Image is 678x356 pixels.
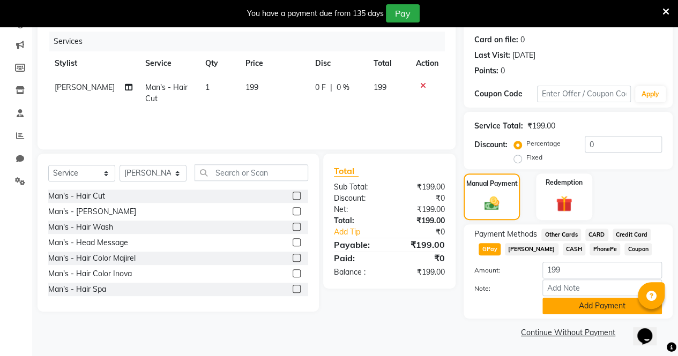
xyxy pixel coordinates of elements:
[613,229,651,241] span: Credit Card
[205,82,210,92] span: 1
[145,82,188,103] span: Man's - Hair Cut
[389,181,453,193] div: ₹199.00
[48,206,136,217] div: Man's - [PERSON_NAME]
[474,50,510,61] div: Last Visit:
[590,243,620,255] span: PhonePe
[474,65,498,77] div: Points:
[245,82,258,92] span: 199
[389,252,453,264] div: ₹0
[199,51,239,75] th: Qty
[48,237,128,248] div: Man's - Head Message
[326,204,390,215] div: Net:
[474,229,537,240] span: Payment Methods
[551,194,577,214] img: _gift.svg
[466,179,518,188] label: Manual Payment
[527,120,555,132] div: ₹199.00
[386,4,420,22] button: Pay
[367,51,409,75] th: Total
[546,178,583,187] label: Redemption
[512,50,535,61] div: [DATE]
[520,34,525,46] div: 0
[474,88,537,100] div: Coupon Code
[389,215,453,226] div: ₹199.00
[480,195,504,212] img: _cash.svg
[400,226,453,238] div: ₹0
[526,139,561,148] label: Percentage
[466,266,534,275] label: Amount:
[537,86,631,102] input: Enter Offer / Coupon Code
[55,82,115,92] span: [PERSON_NAME]
[309,51,367,75] th: Disc
[326,181,390,193] div: Sub Total:
[633,313,667,345] iframe: chat widget
[542,279,662,296] input: Add Note
[466,284,534,293] label: Note:
[326,226,400,238] a: Add Tip
[48,51,139,75] th: Stylist
[330,82,332,93] span: |
[195,164,308,181] input: Search or Scan
[542,298,662,314] button: Add Payment
[474,120,523,132] div: Service Total:
[334,165,359,177] span: Total
[48,222,113,233] div: Man's - Hair Wash
[48,253,136,264] div: Man's - Hair Color Majirel
[48,191,105,202] div: Man's - Hair Cut
[389,267,453,278] div: ₹199.00
[49,32,453,51] div: Services
[409,51,445,75] th: Action
[326,238,390,251] div: Payable:
[501,65,505,77] div: 0
[326,267,390,278] div: Balance :
[585,229,608,241] span: CARD
[505,243,558,255] span: [PERSON_NAME]
[315,82,326,93] span: 0 F
[541,229,581,241] span: Other Cards
[239,51,309,75] th: Price
[326,193,390,204] div: Discount:
[48,284,106,295] div: Man's - Hair Spa
[139,51,199,75] th: Service
[624,243,652,255] span: Coupon
[326,252,390,264] div: Paid:
[389,238,453,251] div: ₹199.00
[389,204,453,215] div: ₹199.00
[479,243,501,255] span: GPay
[373,82,386,92] span: 199
[466,327,670,338] a: Continue Without Payment
[635,86,666,102] button: Apply
[542,262,662,278] input: Amount
[563,243,586,255] span: CASH
[337,82,349,93] span: 0 %
[247,8,384,19] div: You have a payment due from 135 days
[326,215,390,226] div: Total:
[389,193,453,204] div: ₹0
[526,153,542,162] label: Fixed
[48,268,132,279] div: Man's - Hair Color Inova
[474,34,518,46] div: Card on file:
[474,139,508,150] div: Discount:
